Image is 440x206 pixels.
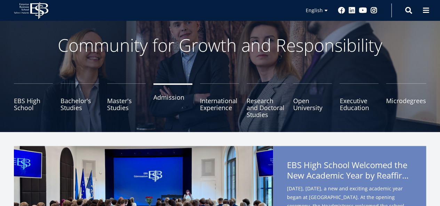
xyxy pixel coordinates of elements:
a: Master's Studies [107,83,146,118]
a: Youtube [359,7,367,14]
a: Microdegrees [386,83,426,118]
span: New Academic Year by Reaffirming Its Core Values [287,170,412,181]
p: Community for Growth and Responsibility [36,35,405,56]
a: EBS High School [14,83,53,118]
a: Research and Doctoral Studies [247,83,286,118]
a: Executive Education [339,83,378,118]
a: Linkedin [349,7,355,14]
a: Instagram [370,7,377,14]
a: International Experience [200,83,239,118]
a: Facebook [338,7,345,14]
a: Admission [153,83,192,118]
span: EBS High School Welcomed the [287,160,412,183]
a: Open University [293,83,332,118]
a: Bachelor's Studies [61,83,99,118]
